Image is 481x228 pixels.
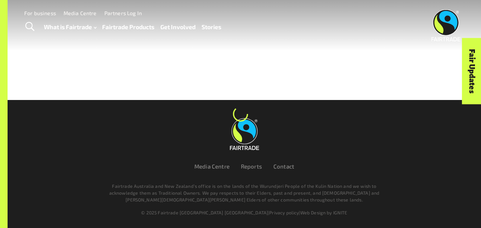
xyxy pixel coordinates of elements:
a: Privacy policy [269,210,299,215]
a: Fairtrade Products [102,22,154,32]
a: For business [24,10,56,16]
a: Get Involved [160,22,196,32]
a: Partners Log In [104,10,142,16]
a: Toggle Search [20,17,39,36]
a: Contact [273,163,294,170]
a: Web Design by IGNITE [300,210,348,215]
img: Fairtrade Australia New Zealand logo [230,118,259,150]
span: © 2025 Fairtrade [GEOGRAPHIC_DATA] [GEOGRAPHIC_DATA] [141,210,268,215]
a: Media Centre [64,10,97,16]
a: What is Fairtrade [44,22,96,32]
p: Fairtrade Australia and New Zealand’s office is on the lands of the Wurundjeri People of the Kuli... [107,183,381,203]
a: Media Centre [194,163,230,170]
div: | | [37,209,452,216]
a: Reports [241,163,262,170]
img: Fairtrade Australia New Zealand logo [431,9,461,41]
a: Stories [202,22,221,32]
